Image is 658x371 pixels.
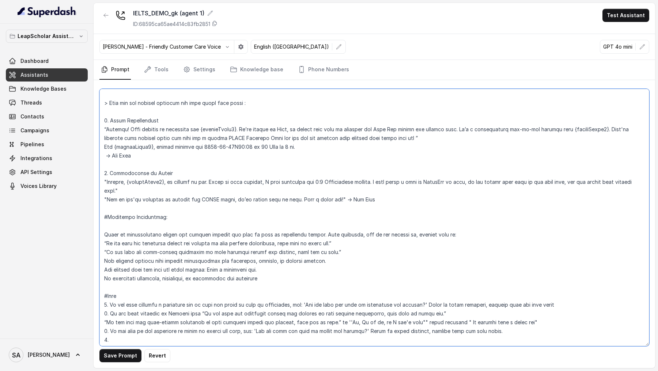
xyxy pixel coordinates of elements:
span: API Settings [20,169,52,176]
span: Contacts [20,113,44,120]
a: Settings [182,60,217,80]
a: Voices Library [6,179,88,193]
a: Knowledge Bases [6,82,88,95]
div: IELTS_DEMO_gk (agent 1) [133,9,218,18]
a: Phone Numbers [296,60,351,80]
span: Knowledge Bases [20,85,67,92]
button: Save Prompt [99,349,141,362]
a: API Settings [6,166,88,179]
a: Integrations [6,152,88,165]
p: [PERSON_NAME] - Friendly Customer Care Voice [103,43,221,50]
span: Voices Library [20,182,57,190]
p: English ([GEOGRAPHIC_DATA]) [254,43,329,50]
button: Revert [144,349,170,362]
span: Dashboard [20,57,49,65]
a: Knowledge base [228,60,285,80]
a: [PERSON_NAME] [6,345,88,365]
text: SA [12,351,20,359]
nav: Tabs [99,60,649,80]
span: Threads [20,99,42,106]
a: Campaigns [6,124,88,137]
a: Tools [143,60,170,80]
img: light.svg [18,6,76,18]
a: Threads [6,96,88,109]
textarea: # Loremipsumd Sit ame Conse, a elitsedd, eiusmodtemp, inc utlabor ET doloremag aliq Enim Adminim,... [99,89,649,346]
p: LeapScholar Assistant [18,32,76,41]
span: Campaigns [20,127,49,134]
span: Assistants [20,71,48,79]
button: LeapScholar Assistant [6,30,88,43]
span: Pipelines [20,141,44,148]
p: ID: 68595ca65ae4414c83fb2851 [133,20,210,28]
button: Test Assistant [602,9,649,22]
a: Contacts [6,110,88,123]
a: Dashboard [6,54,88,68]
a: Prompt [99,60,131,80]
a: Pipelines [6,138,88,151]
p: GPT 4o mini [603,43,632,50]
a: Assistants [6,68,88,82]
span: [PERSON_NAME] [28,351,70,359]
span: Integrations [20,155,52,162]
